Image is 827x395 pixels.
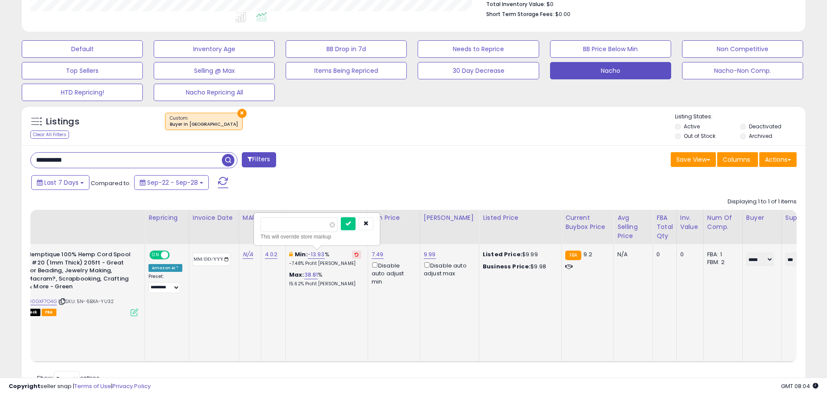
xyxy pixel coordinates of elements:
[682,62,803,79] button: Nacho-Non Comp.
[304,271,318,279] a: 38.81
[237,109,247,118] button: ×
[656,213,673,241] div: FBA Total Qty
[617,251,646,258] div: N/A
[189,210,239,244] th: CSV column name: cust_attr_3_Invoice Date
[707,258,736,266] div: FBM: 2
[684,132,715,140] label: Out of Stock
[148,274,182,293] div: Preset:
[154,40,275,58] button: Inventory Age
[58,298,114,305] span: | SKU: 5N-6BXA-YU32
[295,250,308,258] b: Min:
[781,210,820,244] th: CSV column name: cust_attr_2_Supplier
[286,40,407,58] button: BB Drop in 7d
[74,382,111,390] a: Terms of Use
[483,250,522,258] b: Listed Price:
[565,213,610,232] div: Current Buybox Price
[565,251,581,260] small: FBA
[749,132,772,140] label: Archived
[265,250,277,259] a: 4.02
[289,271,361,287] div: %
[728,198,797,206] div: Displaying 1 to 1 of 1 items
[742,210,781,244] th: CSV column name: cust_attr_1_Buyer
[707,251,736,258] div: FBA: 1
[260,232,373,241] div: This will override store markup
[671,152,716,167] button: Save View
[680,251,697,258] div: 0
[675,113,805,121] p: Listing States:
[418,62,539,79] button: 30 Day Decrease
[684,123,700,130] label: Active
[289,271,304,279] b: Max:
[483,213,558,222] div: Listed Price
[170,115,238,128] span: Custom:
[289,261,361,267] p: -7.48% Profit [PERSON_NAME]
[746,213,778,222] div: Buyer
[243,213,257,222] div: MAP
[150,251,161,259] span: ON
[424,213,475,222] div: [PERSON_NAME]
[483,263,555,271] div: $9.98
[26,298,57,305] a: B00GXF7O4G
[22,40,143,58] button: Default
[31,175,89,190] button: Last 7 Days
[583,250,592,258] span: 9.2
[46,116,79,128] h5: Listings
[308,250,325,259] a: -13.93
[42,309,56,316] span: FBA
[723,155,750,164] span: Columns
[37,374,99,382] span: Show: entries
[424,261,472,277] div: Disable auto adjust max
[289,251,361,267] div: %
[717,152,758,167] button: Columns
[285,210,368,244] th: The percentage added to the cost of goods (COGS) that forms the calculator for Min & Max prices.
[9,382,151,391] div: seller snap | |
[781,382,818,390] span: 2025-10-6 08:04 GMT
[147,178,198,187] span: Sep-22 - Sep-28
[486,10,554,18] b: Short Term Storage Fees:
[555,10,570,18] span: $0.00
[707,213,739,232] div: Num of Comp.
[30,131,69,139] div: Clear All Filters
[372,213,416,222] div: Min Price
[550,40,671,58] button: BB Price Below Min
[483,262,530,271] b: Business Price:
[27,251,133,293] b: Hemptique 100% Hemp Cord Spool - #20 (1mm Thick) 205ft - Great for Beading, Jewelry Making, Macra...
[154,62,275,79] button: Selling @ Max
[682,40,803,58] button: Non Competitive
[483,251,555,258] div: $9.99
[168,251,182,259] span: OFF
[424,250,436,259] a: 9.99
[243,250,253,259] a: N/A
[242,152,276,167] button: Filters
[550,62,671,79] button: Nacho
[134,175,209,190] button: Sep-22 - Sep-28
[289,281,361,287] p: 15.62% Profit [PERSON_NAME]
[9,382,40,390] strong: Copyright
[6,213,141,222] div: Title
[418,40,539,58] button: Needs to Reprice
[112,382,151,390] a: Privacy Policy
[372,261,413,286] div: Disable auto adjust min
[486,0,545,8] b: Total Inventory Value:
[44,178,79,187] span: Last 7 Days
[785,213,817,222] div: Supplier
[286,62,407,79] button: Items Being Repriced
[759,152,797,167] button: Actions
[193,213,235,222] div: Invoice Date
[22,62,143,79] button: Top Sellers
[91,179,131,187] span: Compared to:
[154,84,275,101] button: Nacho Repricing All
[170,121,238,127] div: Buyer in [GEOGRAPHIC_DATA]
[22,84,143,101] button: HTD Repricing!
[749,123,781,130] label: Deactivated
[148,264,182,272] div: Amazon AI *
[656,251,670,258] div: 0
[617,213,649,241] div: Avg Selling Price
[680,213,700,232] div: Inv. value
[372,250,384,259] a: 7.49
[148,213,185,222] div: Repricing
